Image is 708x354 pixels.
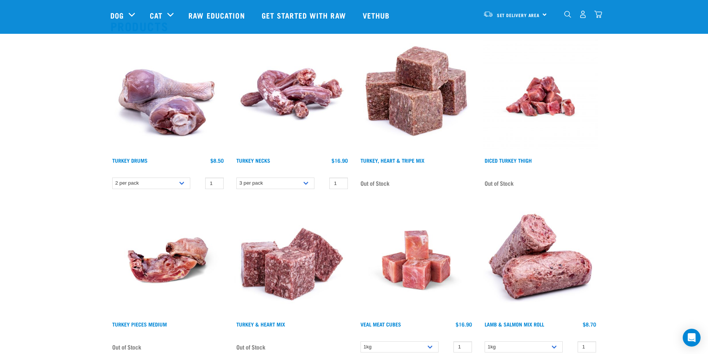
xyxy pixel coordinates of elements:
span: Out of Stock [236,341,265,353]
img: user.png [579,10,587,18]
a: Vethub [355,0,399,30]
a: Get started with Raw [254,0,355,30]
input: 1 [205,178,224,189]
img: Veal Meat Cubes8454 [359,202,474,318]
a: Cat [150,10,162,21]
input: 1 [578,341,596,353]
a: Diced Turkey Thigh [485,159,532,162]
img: Turkey Heart Tripe Mix 01 [359,39,474,154]
a: Turkey Pieces Medium [112,323,167,325]
div: Open Intercom Messenger [683,329,701,347]
img: van-moving.png [483,11,493,17]
img: home-icon@2x.png [594,10,602,18]
span: Out of Stock [485,178,514,189]
img: Raw Essentials Turkey Pieces Raw Meaty Bones For Dogs [110,202,226,318]
img: Pile Of Cubed Turkey Heart Mix For Pets [235,202,350,318]
a: Veal Meat Cubes [361,323,401,325]
img: 1261 Lamb Salmon Roll 01 [483,202,598,318]
div: $16.90 [332,157,348,163]
a: Turkey Drums [112,159,148,162]
input: 1 [453,341,472,353]
a: Raw Education [181,0,254,30]
a: Turkey & Heart Mix [236,323,285,325]
a: Dog [110,10,124,21]
span: Set Delivery Area [497,14,540,16]
a: Turkey, Heart & Tripe Mix [361,159,424,162]
div: $16.90 [456,321,472,327]
span: Out of Stock [361,178,389,189]
a: Turkey Necks [236,159,270,162]
input: 1 [329,178,348,189]
img: 1253 Turkey Drums 01 [110,39,226,154]
img: 1259 Turkey Necks 01 [235,39,350,154]
span: Out of Stock [112,341,141,353]
img: home-icon-1@2x.png [564,11,571,18]
a: Lamb & Salmon Mix Roll [485,323,544,325]
img: Diced Turkey Thigh 1637 [483,39,598,154]
div: $8.70 [583,321,596,327]
div: $8.50 [210,157,224,163]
